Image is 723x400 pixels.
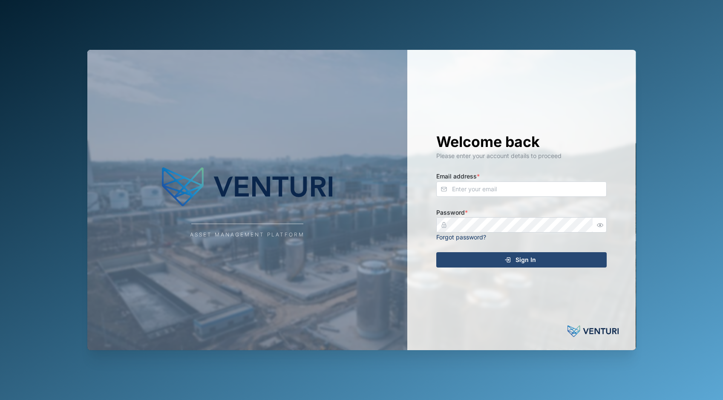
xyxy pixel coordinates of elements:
[162,161,332,213] img: Company Logo
[436,181,607,197] input: Enter your email
[436,172,480,181] label: Email address
[436,252,607,268] button: Sign In
[436,233,486,241] a: Forgot password?
[436,132,607,151] h1: Welcome back
[436,151,607,161] div: Please enter your account details to proceed
[567,323,619,340] img: Powered by: Venturi
[516,253,536,267] span: Sign In
[436,208,468,217] label: Password
[190,231,305,239] div: Asset Management Platform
